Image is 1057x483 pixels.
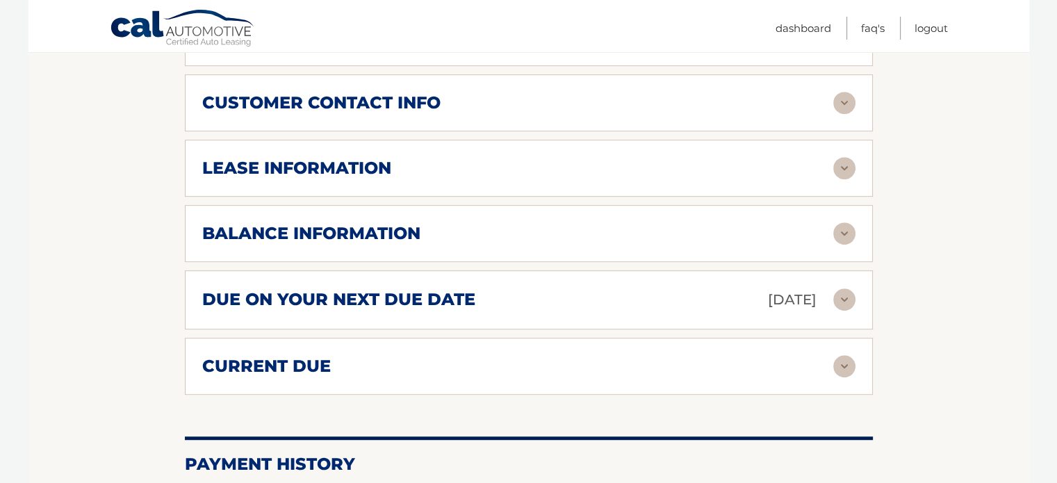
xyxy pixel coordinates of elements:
[202,356,331,377] h2: current due
[110,9,256,49] a: Cal Automotive
[833,355,855,377] img: accordion-rest.svg
[776,17,831,40] a: Dashboard
[202,92,441,113] h2: customer contact info
[202,289,475,310] h2: due on your next due date
[833,92,855,114] img: accordion-rest.svg
[833,288,855,311] img: accordion-rest.svg
[915,17,948,40] a: Logout
[833,222,855,245] img: accordion-rest.svg
[185,454,873,475] h2: Payment History
[861,17,885,40] a: FAQ's
[202,158,391,179] h2: lease information
[768,288,817,312] p: [DATE]
[833,157,855,179] img: accordion-rest.svg
[202,223,420,244] h2: balance information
